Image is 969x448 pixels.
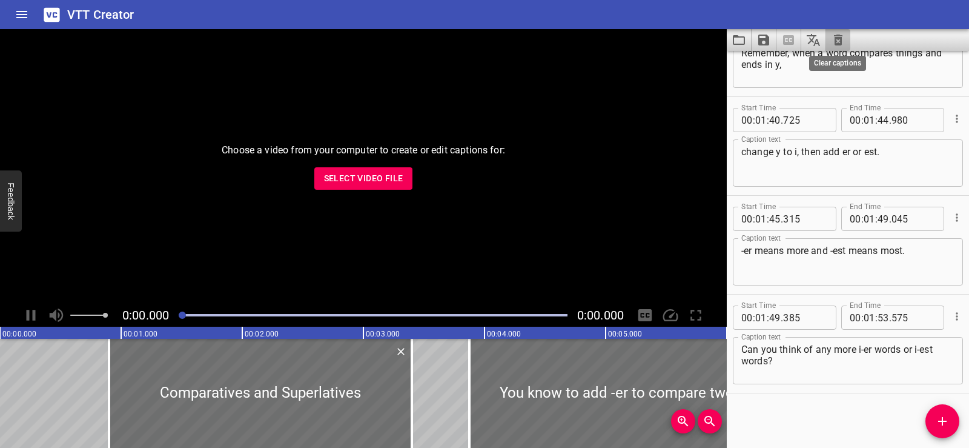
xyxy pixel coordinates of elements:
input: 00 [741,108,753,132]
input: 00 [850,306,861,330]
text: 00:04.000 [487,330,521,338]
text: 00:03.000 [366,330,400,338]
span: . [781,108,783,132]
input: 01 [755,306,767,330]
textarea: Remember, when a word compares things and ends in y, [741,47,954,82]
span: : [753,108,755,132]
text: 00:01.000 [124,330,157,338]
div: Toggle Full Screen [684,304,707,327]
span: . [889,306,891,330]
span: Current Time [122,308,169,323]
input: 40 [769,108,781,132]
span: . [889,207,891,231]
input: 49 [878,207,889,231]
input: 980 [891,108,936,132]
input: 00 [741,306,753,330]
input: 01 [755,108,767,132]
div: Play progress [179,314,567,316]
text: 00:00.000 [2,330,36,338]
span: : [861,306,864,330]
input: 385 [783,306,827,330]
input: 01 [864,306,875,330]
button: Cue Options [949,111,965,127]
span: : [767,207,769,231]
input: 01 [755,207,767,231]
span: : [767,108,769,132]
div: Cue Options [949,202,963,233]
input: 315 [783,207,827,231]
textarea: -er means more and -est means most. [741,245,954,279]
span: Select Video File [324,171,403,186]
button: Load captions from file [727,29,752,51]
div: Delete Cue [393,344,407,359]
span: Video Duration [577,308,624,323]
span: : [875,207,878,231]
span: . [889,108,891,132]
span: : [875,108,878,132]
p: Choose a video from your computer to create or edit captions for: [222,143,505,158]
input: 01 [864,108,875,132]
button: Zoom In [671,409,695,433]
svg: Translate captions [806,33,821,47]
button: Cue Options [949,210,965,226]
textarea: change y to i, then add er or est. [741,146,954,181]
span: . [781,207,783,231]
button: Zoom Out [698,409,722,433]
text: 00:02.000 [245,330,279,338]
input: 45 [769,207,781,231]
button: Save captions to file [752,29,776,51]
svg: Save captions to file [756,33,771,47]
input: 725 [783,108,827,132]
span: Select a video in the pane to the left, then you can automatically extract captions. [776,29,801,51]
button: Translate captions [801,29,826,51]
input: 00 [741,207,753,231]
input: 00 [850,207,861,231]
div: Cue Options [949,103,963,135]
svg: Load captions from file [732,33,746,47]
span: : [861,108,864,132]
button: Add Cue [925,404,959,438]
span: : [875,306,878,330]
span: . [781,306,783,330]
span: : [753,207,755,231]
button: Select Video File [314,167,413,190]
input: 44 [878,108,889,132]
text: 00:05.000 [608,330,642,338]
span: : [767,306,769,330]
button: Clear captions [826,29,850,51]
input: 575 [891,306,936,330]
div: Playback Speed [659,304,682,327]
input: 49 [769,306,781,330]
div: Hide/Show Captions [633,304,656,327]
span: : [753,306,755,330]
textarea: Can you think of any more i-er words or i-est words? [741,344,954,378]
input: 00 [850,108,861,132]
button: Cue Options [949,309,965,324]
input: 01 [864,207,875,231]
div: Cue Options [949,301,963,332]
span: : [861,207,864,231]
h6: VTT Creator [67,5,134,24]
button: Delete [393,344,409,359]
input: 045 [891,207,936,231]
input: 53 [878,306,889,330]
